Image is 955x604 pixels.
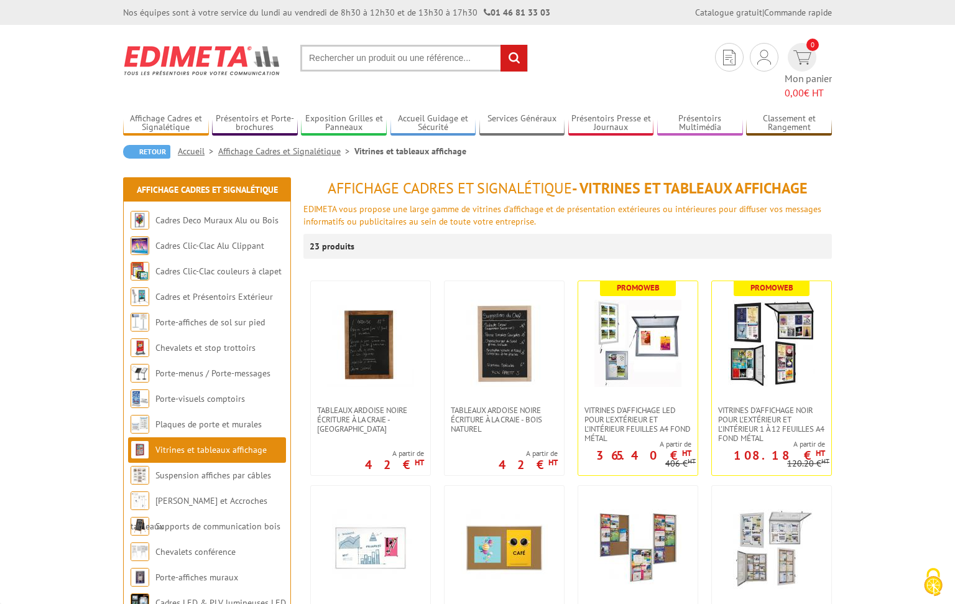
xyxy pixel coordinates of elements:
[365,461,424,468] p: 42 €
[695,6,832,19] div: |
[718,406,825,443] span: VITRINES D'AFFICHAGE NOIR POUR L'EXTÉRIEUR ET L'INTÉRIEUR 1 À 12 FEUILLES A4 FOND MÉTAL
[501,45,527,72] input: rechercher
[806,39,819,51] span: 0
[327,504,414,592] img: Tableaux blancs laqués écriture et magnétiques
[918,567,949,598] img: Cookies (fenêtre modale)
[712,439,825,449] span: A partir de
[123,113,209,134] a: Affichage Cadres et Signalétique
[415,457,424,468] sup: HT
[390,113,476,134] a: Accueil Guidage et Sécurité
[155,546,236,557] a: Chevalets conférence
[785,43,832,100] a: devis rapide 0 Mon panier 0,00€ HT
[665,459,696,468] p: 406 €
[578,439,691,449] span: A partir de
[785,86,804,99] span: 0,00
[131,466,149,485] img: Suspension affiches par câbles
[131,236,149,255] img: Cadres Clic-Clac Alu Clippant
[499,448,558,458] span: A partir de
[594,504,681,592] img: Vitrines d'affichage intérieur 1 à 12 feuilles A4 extra-plates fond liège ou métal laqué blanc
[682,448,691,458] sup: HT
[712,406,831,443] a: VITRINES D'AFFICHAGE NOIR POUR L'EXTÉRIEUR ET L'INTÉRIEUR 1 À 12 FEUILLES A4 FOND MÉTAL
[594,300,681,387] img: Vitrines d'affichage LED pour l'extérieur et l'intérieur feuilles A4 fond métal
[301,113,387,134] a: Exposition Grilles et Panneaux
[155,521,280,532] a: Supports de communication bois
[317,406,424,434] span: Tableaux Ardoise Noire écriture à la craie - [GEOGRAPHIC_DATA]
[131,495,267,532] a: [PERSON_NAME] et Accroches tableaux
[479,113,565,134] a: Services Généraux
[303,203,832,228] p: EDIMETA vous propose une large gamme de vitrines d'affichage et de présentation extérieures ou in...
[764,7,832,18] a: Commande rapide
[328,179,572,198] span: Affichage Cadres et Signalétique
[155,419,262,430] a: Plaques de porte et murales
[499,461,558,468] p: 42 €
[218,146,354,157] a: Affichage Cadres et Signalétique
[785,72,832,100] span: Mon panier
[131,389,149,408] img: Porte-visuels comptoirs
[300,45,528,72] input: Rechercher un produit ou une référence...
[155,291,273,302] a: Cadres et Présentoirs Extérieur
[131,364,149,383] img: Porte-menus / Porte-messages
[131,338,149,357] img: Chevalets et stop trottoirs
[137,184,278,195] a: Affichage Cadres et Signalétique
[568,113,654,134] a: Présentoirs Presse et Journaux
[131,491,149,510] img: Cimaises et Accroches tableaux
[816,448,825,458] sup: HT
[734,452,825,459] p: 108.18 €
[131,262,149,281] img: Cadres Clic-Clac couleurs à clapet
[728,504,815,592] img: Vitrines d'affichage pour l'extérieur et l'intérieur 1 à 12 feuilles A4 fond liège ou métal
[548,457,558,468] sup: HT
[131,568,149,587] img: Porte-affiches muraux
[695,7,762,18] a: Catalogue gratuit
[750,282,793,293] b: Promoweb
[155,266,282,277] a: Cadres Clic-Clac couleurs à clapet
[584,406,691,443] span: Vitrines d'affichage LED pour l'extérieur et l'intérieur feuilles A4 fond métal
[757,50,771,65] img: devis rapide
[155,342,256,353] a: Chevalets et stop trottoirs
[354,145,466,157] li: Vitrines et tableaux affichage
[365,448,424,458] span: A partir de
[131,211,149,230] img: Cadres Deco Muraux Alu ou Bois
[155,470,271,481] a: Suspension affiches par câbles
[311,406,430,434] a: Tableaux Ardoise Noire écriture à la craie - [GEOGRAPHIC_DATA]
[445,406,564,434] a: Tableaux Ardoise Noire écriture à la craie - Bois Naturel
[484,7,550,18] strong: 01 46 81 33 03
[123,37,282,83] img: Edimeta
[155,368,270,379] a: Porte-menus / Porte-messages
[327,300,414,387] img: Tableaux Ardoise Noire écriture à la craie - Bois Foncé
[787,459,829,468] p: 120.20 €
[451,406,558,434] span: Tableaux Ardoise Noire écriture à la craie - Bois Naturel
[155,215,279,226] a: Cadres Deco Muraux Alu ou Bois
[596,452,691,459] p: 365.40 €
[728,300,815,387] img: VITRINES D'AFFICHAGE NOIR POUR L'EXTÉRIEUR ET L'INTÉRIEUR 1 À 12 FEUILLES A4 FOND MÉTAL
[131,415,149,434] img: Plaques de porte et murales
[131,440,149,459] img: Vitrines et tableaux affichage
[688,457,696,465] sup: HT
[785,86,832,100] span: € HT
[131,287,149,306] img: Cadres et Présentoirs Extérieur
[310,234,356,259] p: 23 produits
[746,113,832,134] a: Classement et Rangement
[212,113,298,134] a: Présentoirs et Porte-brochures
[578,406,698,443] a: Vitrines d'affichage LED pour l'extérieur et l'intérieur feuilles A4 fond métal
[131,313,149,332] img: Porte-affiches de sol sur pied
[793,50,811,65] img: devis rapide
[123,145,170,159] a: Retour
[303,180,832,197] h1: - Vitrines et tableaux affichage
[657,113,743,134] a: Présentoirs Multimédia
[155,393,245,404] a: Porte-visuels comptoirs
[178,146,218,157] a: Accueil
[155,444,267,455] a: Vitrines et tableaux affichage
[155,317,265,328] a: Porte-affiches de sol sur pied
[155,240,264,251] a: Cadres Clic-Clac Alu Clippant
[131,542,149,561] img: Chevalets conférence
[617,282,660,293] b: Promoweb
[821,457,829,465] sup: HT
[911,562,955,604] button: Cookies (fenêtre modale)
[723,50,736,65] img: devis rapide
[461,504,548,592] img: Tableaux d'affichage fond liège punaisables Budget
[155,572,238,583] a: Porte-affiches muraux
[461,300,548,387] img: Tableaux Ardoise Noire écriture à la craie - Bois Naturel
[123,6,550,19] div: Nos équipes sont à votre service du lundi au vendredi de 8h30 à 12h30 et de 13h30 à 17h30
